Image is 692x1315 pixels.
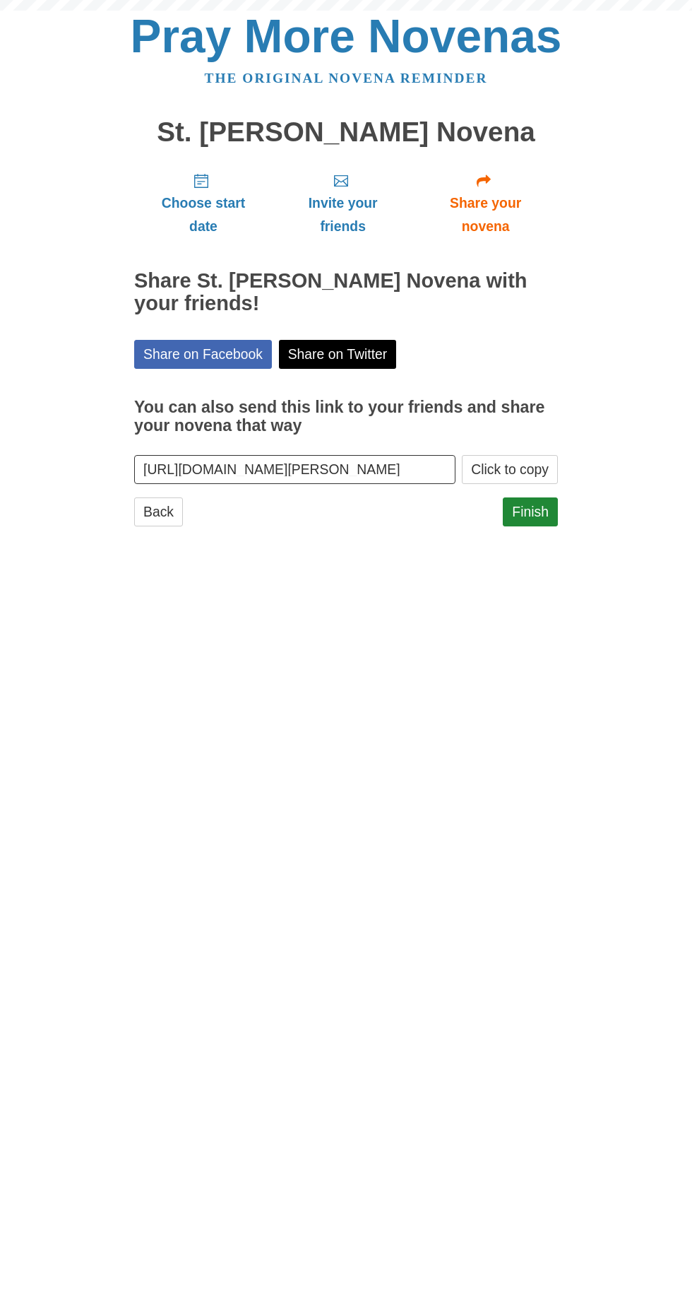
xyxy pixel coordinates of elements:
[134,497,183,526] a: Back
[205,71,488,85] a: The original novena reminder
[427,191,544,238] span: Share your novena
[148,191,258,238] span: Choose start date
[279,340,397,369] a: Share on Twitter
[134,399,558,435] h3: You can also send this link to your friends and share your novena that way
[134,161,273,245] a: Choose start date
[134,340,272,369] a: Share on Facebook
[413,161,558,245] a: Share your novena
[134,270,558,315] h2: Share St. [PERSON_NAME] Novena with your friends!
[134,117,558,148] h1: St. [PERSON_NAME] Novena
[273,161,413,245] a: Invite your friends
[503,497,558,526] a: Finish
[287,191,399,238] span: Invite your friends
[131,10,562,62] a: Pray More Novenas
[462,455,558,484] button: Click to copy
